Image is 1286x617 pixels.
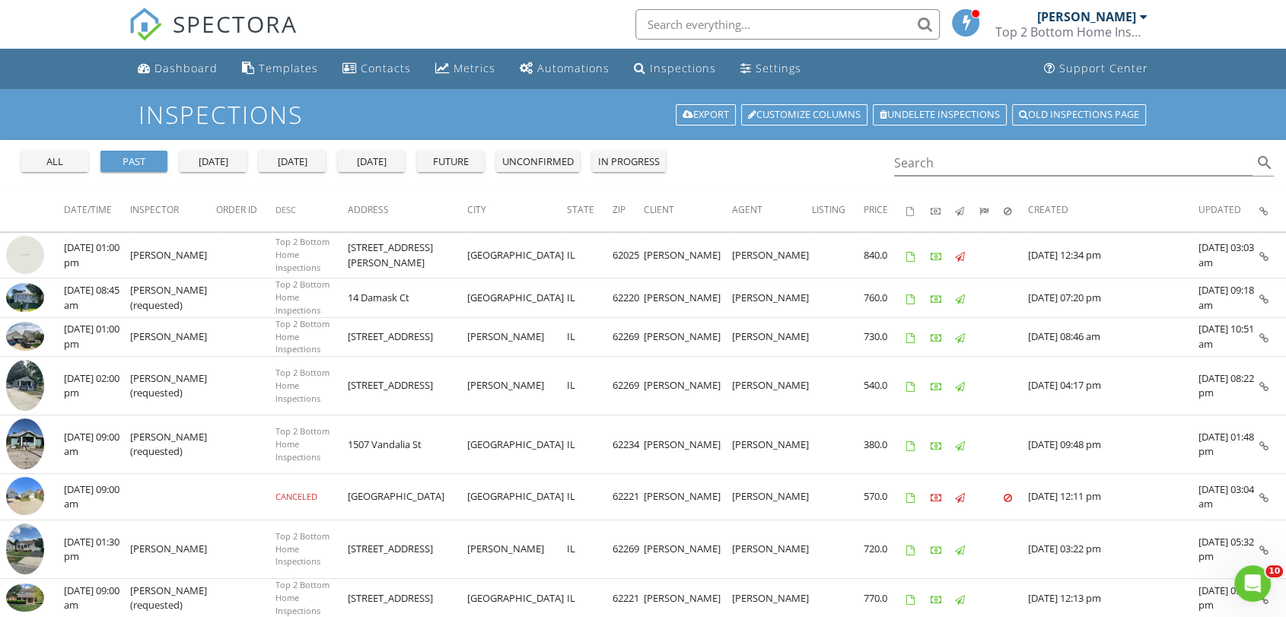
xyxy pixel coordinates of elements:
th: Updated: Not sorted. [1198,189,1259,231]
a: Templates [236,55,324,83]
div: Inspections [650,61,716,75]
a: Inspections [628,55,722,83]
div: Support Center [1059,61,1148,75]
a: Support Center [1038,55,1154,83]
span: Top 2 Bottom Home Inspections [275,530,329,568]
span: Address [348,203,389,216]
td: [DATE] 09:48 pm [1028,415,1198,474]
th: State: Not sorted. [567,189,613,231]
td: 540.0 [864,357,906,415]
span: Order ID [216,203,257,216]
td: [PERSON_NAME] [130,232,216,278]
span: Inspector [130,203,179,216]
td: IL [567,474,613,520]
td: [DATE] 10:51 am [1198,317,1259,356]
td: [PERSON_NAME] [467,317,567,356]
td: [DATE] 03:03 am [1198,232,1259,278]
td: [DATE] 03:04 am [1198,474,1259,520]
td: [GEOGRAPHIC_DATA] [467,415,567,474]
div: all [27,154,82,170]
span: Price [864,203,888,216]
td: [PERSON_NAME] [732,278,812,317]
td: [GEOGRAPHIC_DATA] [348,474,467,520]
td: 62220 [613,278,644,317]
td: [PERSON_NAME] [732,357,812,415]
a: SPECTORA [129,21,298,52]
td: [PERSON_NAME] [732,474,812,520]
td: [DATE] 09:00 am [64,415,130,474]
td: 62269 [613,357,644,415]
td: [DATE] 12:11 pm [1028,474,1198,520]
td: [DATE] 01:30 pm [64,520,130,578]
div: future [423,154,478,170]
button: unconfirmed [496,151,580,172]
td: [PERSON_NAME] [644,520,732,578]
button: all [21,151,88,172]
span: Top 2 Bottom Home Inspections [275,579,329,616]
div: Automations [537,61,610,75]
th: Client: Not sorted. [644,189,732,231]
td: [DATE] 08:22 pm [1198,357,1259,415]
i: search [1256,154,1274,172]
td: [PERSON_NAME] (requested) [130,357,216,415]
input: Search [894,151,1253,176]
td: [DATE] 01:00 pm [64,232,130,278]
td: [DATE] 08:45 am [64,278,130,317]
img: 9247454%2Freports%2F6a076678-d4dd-4fa4-9bed-49b0b63df3ad%2Fcover_photos%2FLhJMpAOzHgCL4HTky3PM%2F... [6,523,44,574]
input: Search everything... [635,9,940,40]
td: IL [567,317,613,356]
td: [DATE] 01:00 pm [64,317,130,356]
th: Order ID: Not sorted. [216,189,275,231]
a: Export [676,104,736,126]
td: IL [567,232,613,278]
a: Metrics [429,55,501,83]
td: [PERSON_NAME] [467,357,567,415]
td: 760.0 [864,278,906,317]
td: [GEOGRAPHIC_DATA] [467,232,567,278]
td: 62025 [613,232,644,278]
th: Address: Not sorted. [348,189,467,231]
th: Zip: Not sorted. [613,189,644,231]
span: Top 2 Bottom Home Inspections [275,318,329,355]
td: [PERSON_NAME] [467,520,567,578]
td: [PERSON_NAME] (requested) [130,278,216,317]
th: Canceled: Not sorted. [1004,189,1028,231]
td: [STREET_ADDRESS][PERSON_NAME] [348,232,467,278]
td: [PERSON_NAME] [732,317,812,356]
th: Published: Not sorted. [955,189,979,231]
td: 730.0 [864,317,906,356]
iframe: Intercom live chat [1234,565,1271,602]
a: Contacts [336,55,417,83]
th: Submitted: Not sorted. [979,189,1004,231]
td: [DATE] 07:20 pm [1028,278,1198,317]
td: IL [567,520,613,578]
span: CANCELED [275,491,317,502]
span: City [467,203,486,216]
th: Inspection Details: Not sorted. [1259,189,1286,231]
a: Automations (Basic) [514,55,616,83]
td: [PERSON_NAME] (requested) [130,415,216,474]
td: [PERSON_NAME] [130,520,216,578]
td: [DATE] 09:18 am [1198,278,1259,317]
a: Undelete inspections [873,104,1007,126]
th: Date/Time: Not sorted. [64,189,130,231]
td: 62234 [613,415,644,474]
td: [DATE] 08:46 am [1028,317,1198,356]
td: [PERSON_NAME] [644,317,732,356]
td: [STREET_ADDRESS] [348,520,467,578]
td: 62269 [613,520,644,578]
td: [GEOGRAPHIC_DATA] [467,278,567,317]
td: 62269 [613,317,644,356]
td: [PERSON_NAME] [644,232,732,278]
td: [PERSON_NAME] [732,232,812,278]
button: [DATE] [259,151,326,172]
img: 9219313%2Freports%2F6c6d55f9-b67f-40ea-9359-b9a5eb99ec4d%2Fcover_photos%2FPlF8q6PbTSfceMptErtV%2F... [6,418,44,469]
td: IL [567,357,613,415]
td: [DATE] 04:17 pm [1028,357,1198,415]
button: in progress [592,151,666,172]
td: IL [567,415,613,474]
td: [DATE] 01:48 pm [1198,415,1259,474]
td: 62221 [613,474,644,520]
button: [DATE] [338,151,405,172]
span: Date/Time [64,203,112,216]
